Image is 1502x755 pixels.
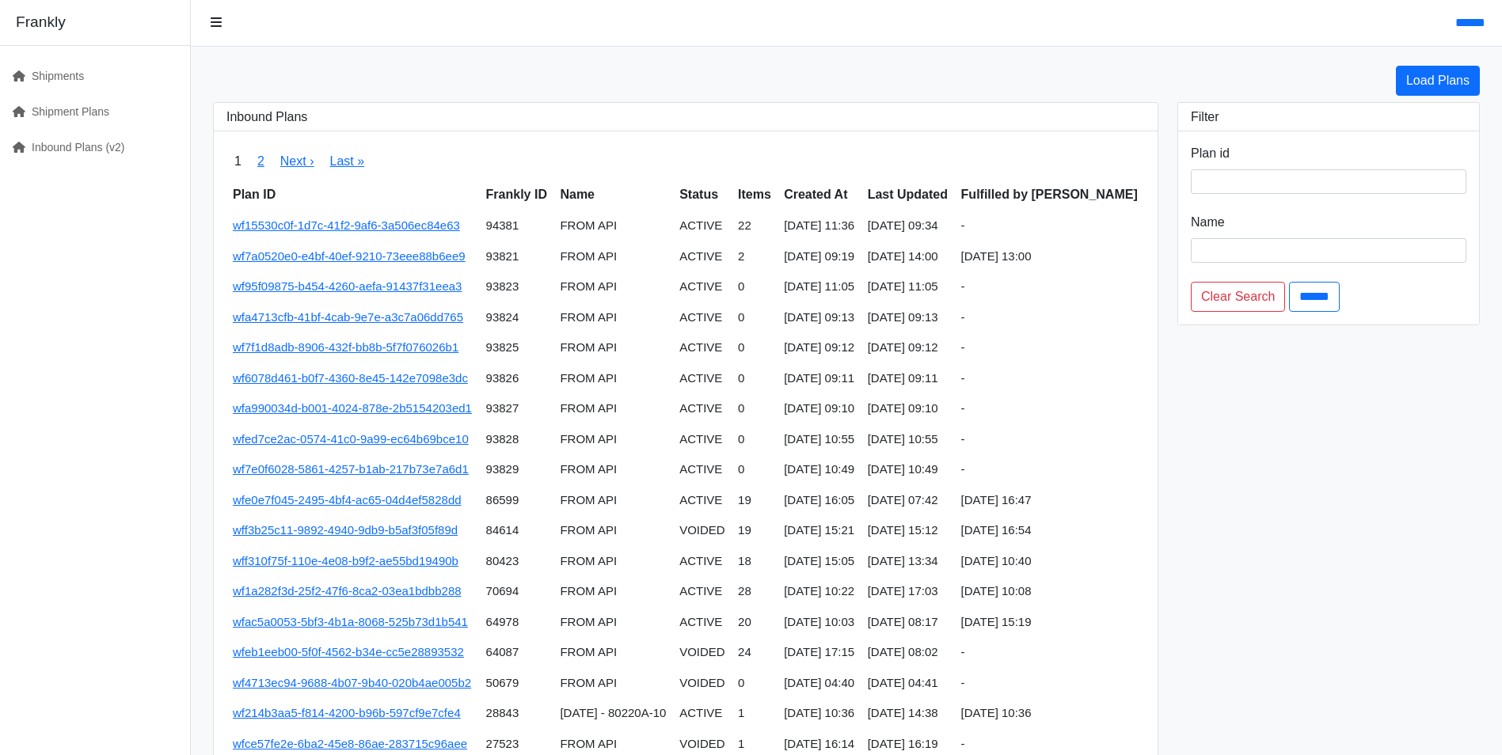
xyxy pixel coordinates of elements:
a: wfed7ce2ac-0574-41c0-9a99-ec64b69bce10 [233,432,469,446]
td: 93821 [480,241,554,272]
a: Last » [329,154,364,168]
a: wf7f1d8adb-8906-432f-bb8b-5f7f076026b1 [233,340,458,354]
h3: Filter [1191,109,1466,124]
td: FROM API [553,576,673,607]
td: [DATE] 09:12 [778,332,861,363]
td: [DATE] 09:11 [778,363,861,394]
td: 94381 [480,211,554,241]
td: ACTIVE [673,576,732,607]
td: 20 [732,607,778,638]
td: [DATE] 04:40 [778,668,861,699]
a: wf95f09875-b454-4260-aefa-91437f31eea3 [233,279,462,293]
td: [DATE] 10:55 [778,424,861,455]
td: 0 [732,332,778,363]
a: wf214b3aa5-f814-4200-b96b-597cf9e7cfe4 [233,706,461,719]
td: [DATE] 07:42 [861,485,955,516]
td: [DATE] 10:49 [861,454,955,485]
nav: pager [226,144,1145,179]
td: - [955,363,1145,394]
td: [DATE] 13:34 [861,546,955,577]
td: FROM API [553,424,673,455]
td: 0 [732,424,778,455]
span: 1 [226,144,249,179]
a: wf4713ec94-9688-4b07-9b40-020b4ae005b2 [233,676,471,689]
td: FROM API [553,454,673,485]
td: 93827 [480,393,554,424]
th: Name [553,179,673,211]
a: wf1a282f3d-25f2-47f6-8ca2-03ea1bdbb288 [233,584,462,598]
td: [DATE] 15:05 [778,546,861,577]
td: [DATE] 17:03 [861,576,955,607]
td: [DATE] 10:49 [778,454,861,485]
td: 64978 [480,607,554,638]
td: [DATE] 11:36 [778,211,861,241]
td: [DATE] 16:47 [955,485,1145,516]
td: [DATE] 08:17 [861,607,955,638]
a: wf6078d461-b0f7-4360-8e45-142e7098e3dc [233,371,468,385]
td: - [955,211,1145,241]
label: Name [1191,213,1225,232]
td: ACTIVE [673,271,732,302]
td: FROM API [553,515,673,546]
td: FROM API [553,271,673,302]
a: wfce57fe2e-6ba2-45e8-86ae-283715c96aee [233,737,467,750]
a: Load Plans [1396,66,1480,96]
th: Status [673,179,732,211]
td: [DATE] 10:36 [955,698,1145,729]
th: Last Updated [861,179,955,211]
td: 0 [732,271,778,302]
td: [DATE] 10:40 [955,546,1145,577]
td: FROM API [553,363,673,394]
td: [DATE] 08:02 [861,637,955,668]
td: 93829 [480,454,554,485]
td: [DATE] 09:34 [861,211,955,241]
td: - [955,302,1145,333]
td: 1 [732,698,778,729]
td: 22 [732,211,778,241]
td: 50679 [480,668,554,699]
td: [DATE] 04:41 [861,668,955,699]
td: 93828 [480,424,554,455]
td: - [955,332,1145,363]
td: [DATE] 10:22 [778,576,861,607]
td: 0 [732,363,778,394]
td: 80423 [480,546,554,577]
td: 0 [732,668,778,699]
td: FROM API [553,668,673,699]
td: [DATE] 10:55 [861,424,955,455]
td: [DATE] - 80220A-10 [553,698,673,729]
a: wf7a0520e0-e4bf-40ef-9210-73eee88b6ee9 [233,249,466,263]
td: - [955,454,1145,485]
td: [DATE] 15:19 [955,607,1145,638]
td: [DATE] 14:00 [861,241,955,272]
h3: Inbound Plans [226,109,1145,124]
td: 24 [732,637,778,668]
a: wfe0e7f045-2495-4bf4-ac65-04d4ef5828dd [233,493,462,506]
td: [DATE] 10:03 [778,607,861,638]
td: ACTIVE [673,546,732,577]
a: 2 [257,154,264,168]
td: [DATE] 13:00 [955,241,1145,272]
td: [DATE] 16:54 [955,515,1145,546]
a: Clear Search [1191,282,1285,312]
th: Items [732,179,778,211]
td: [DATE] 09:19 [778,241,861,272]
td: - [955,424,1145,455]
td: [DATE] 09:10 [778,393,861,424]
td: [DATE] 09:10 [861,393,955,424]
td: 0 [732,393,778,424]
td: [DATE] 09:13 [778,302,861,333]
td: [DATE] 09:11 [861,363,955,394]
td: 93826 [480,363,554,394]
td: 28 [732,576,778,607]
td: FROM API [553,546,673,577]
td: - [955,393,1145,424]
td: [DATE] 09:13 [861,302,955,333]
td: 0 [732,454,778,485]
td: [DATE] 15:21 [778,515,861,546]
td: FROM API [553,241,673,272]
td: ACTIVE [673,698,732,729]
td: ACTIVE [673,393,732,424]
td: - [955,668,1145,699]
td: 84614 [480,515,554,546]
